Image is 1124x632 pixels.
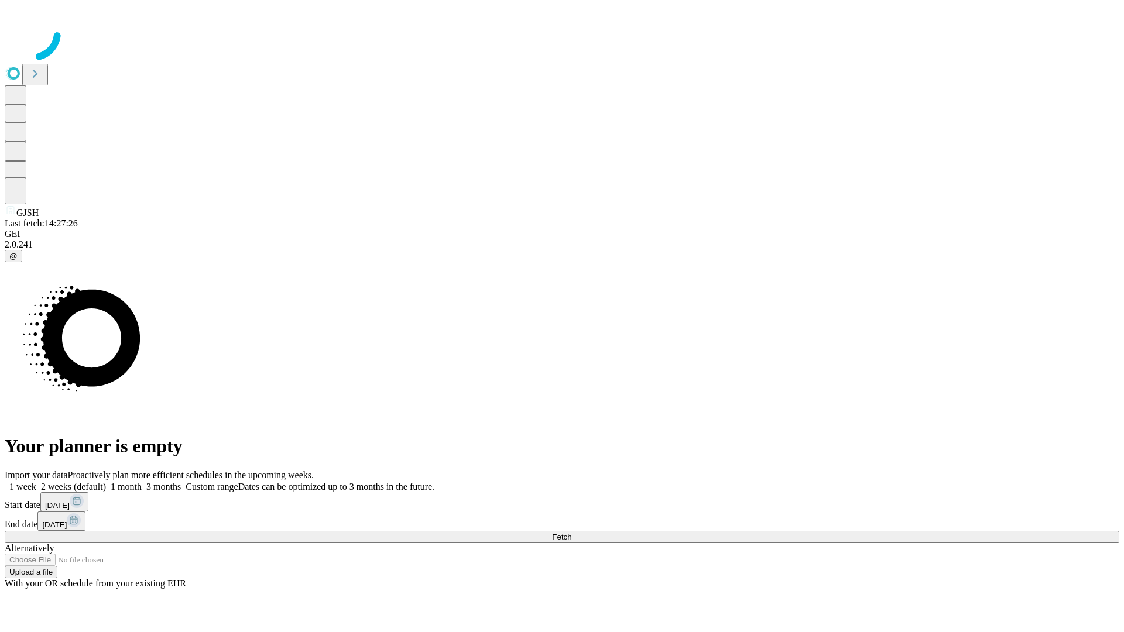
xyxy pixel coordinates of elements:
[5,578,186,588] span: With your OR schedule from your existing EHR
[5,492,1119,511] div: Start date
[68,470,314,480] span: Proactively plan more efficient schedules in the upcoming weeks.
[41,482,106,492] span: 2 weeks (default)
[5,543,54,553] span: Alternatively
[5,531,1119,543] button: Fetch
[40,492,88,511] button: [DATE]
[111,482,142,492] span: 1 month
[5,470,68,480] span: Import your data
[9,252,18,260] span: @
[37,511,85,531] button: [DATE]
[146,482,181,492] span: 3 months
[552,533,571,541] span: Fetch
[5,229,1119,239] div: GEI
[5,566,57,578] button: Upload a file
[238,482,434,492] span: Dates can be optimized up to 3 months in the future.
[5,250,22,262] button: @
[5,218,78,228] span: Last fetch: 14:27:26
[45,501,70,510] span: [DATE]
[5,511,1119,531] div: End date
[5,239,1119,250] div: 2.0.241
[16,208,39,218] span: GJSH
[9,482,36,492] span: 1 week
[5,435,1119,457] h1: Your planner is empty
[186,482,238,492] span: Custom range
[42,520,67,529] span: [DATE]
